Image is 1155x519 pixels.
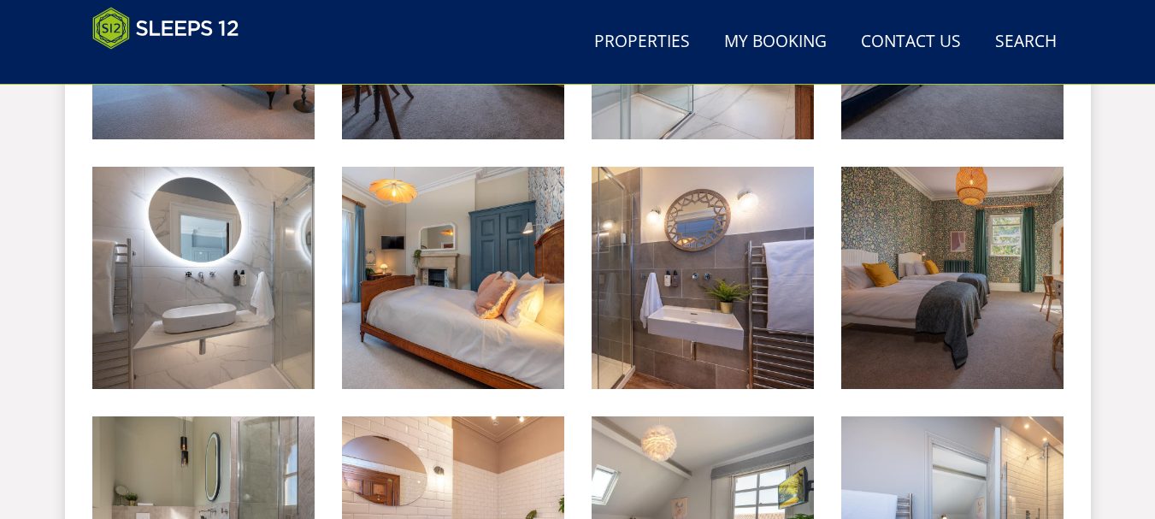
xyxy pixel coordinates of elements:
a: My Booking [717,23,834,62]
a: Properties [587,23,697,62]
img: Sleeps 12 [92,7,239,50]
img: Cowslip Manor - The Main House, Bedroom 3: A double bed and an ensuite shower room [342,167,564,389]
iframe: Customer reviews powered by Trustpilot [84,60,263,74]
a: Contact Us [854,23,968,62]
img: Cowslip Manor - The Main House: Bedroom 4 has twin beds and an ensuite shower room [841,167,1064,389]
img: Cowslip Manor - The Main House: Bedroom 3 has an ensuite shower room [592,167,814,389]
img: Cowslip Manor - The Main House: The shower room for Bedroom 2 [92,167,315,389]
a: Search [988,23,1064,62]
